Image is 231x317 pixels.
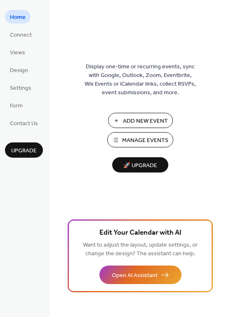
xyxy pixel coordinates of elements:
[10,84,31,93] span: Settings
[5,98,28,112] a: Form
[85,63,196,97] span: Display one-time or recurring events, sync with Google, Outlook, Zoom, Eventbrite, Wix Events or ...
[5,10,31,23] a: Home
[5,116,43,130] a: Contact Us
[5,142,43,158] button: Upgrade
[10,66,28,75] span: Design
[83,240,198,259] span: Want to adjust the layout, update settings, or change the design? The assistant can help.
[99,266,181,284] button: Open AI Assistant
[10,31,32,40] span: Connect
[5,28,37,41] a: Connect
[10,13,26,22] span: Home
[122,136,168,145] span: Manage Events
[108,113,173,128] button: Add New Event
[5,45,30,59] a: Views
[107,132,173,147] button: Manage Events
[112,157,168,172] button: 🚀 Upgrade
[99,227,181,239] span: Edit Your Calendar with AI
[112,271,158,280] span: Open AI Assistant
[10,102,23,110] span: Form
[11,147,37,155] span: Upgrade
[5,63,33,77] a: Design
[5,81,36,94] a: Settings
[10,119,38,128] span: Contact Us
[10,49,25,57] span: Views
[123,117,168,126] span: Add New Event
[117,160,163,171] span: 🚀 Upgrade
